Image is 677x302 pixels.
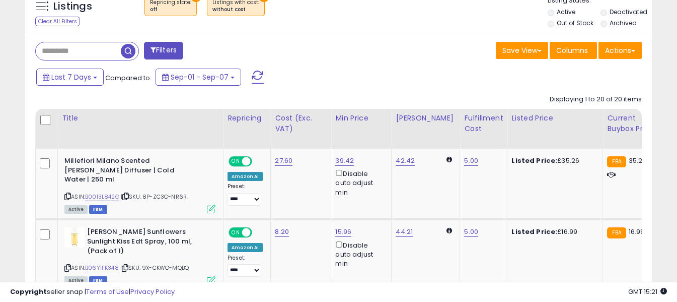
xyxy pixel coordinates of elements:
[335,227,351,237] a: 15.96
[275,113,327,134] div: Cost (Exc. VAT)
[335,156,354,166] a: 39.42
[36,69,104,86] button: Last 7 Days
[629,156,647,165] span: 35.26
[130,287,175,296] a: Privacy Policy
[85,193,119,201] a: B0013L842G
[610,19,637,27] label: Archived
[511,227,557,236] b: Listed Price:
[35,17,80,26] div: Clear All Filters
[396,227,413,237] a: 44.21
[511,113,598,124] div: Listed Price
[144,42,183,59] button: Filters
[251,157,267,166] span: OFF
[64,205,88,214] span: All listings currently available for purchase on Amazon
[629,227,645,236] span: 16.99
[87,227,209,258] b: [PERSON_NAME] Sunflowers Sunlight Kiss Edt Spray, 100 ml, (Pack of 1)
[62,113,219,124] div: Title
[557,19,593,27] label: Out of Stock
[550,95,642,104] div: Displaying 1 to 20 of 20 items
[396,113,456,124] div: [PERSON_NAME]
[171,72,229,82] span: Sep-01 - Sep-07
[464,113,503,134] div: Fulfillment Cost
[51,72,91,82] span: Last 7 Days
[496,42,548,59] button: Save View
[335,113,387,124] div: Min Price
[607,113,659,134] div: Current Buybox Price
[64,156,215,212] div: ASIN:
[85,264,119,272] a: B06Y1FK348
[464,156,478,166] a: 5.00
[228,113,266,124] div: Repricing
[610,8,647,16] label: Deactivated
[121,193,187,201] span: | SKU: 8P-ZC3C-NR6R
[64,156,187,187] b: Millefiori Milano Scented [PERSON_NAME] Diffuser | Cold Water | 250 ml
[156,69,241,86] button: Sep-01 - Sep-07
[251,228,267,237] span: OFF
[228,255,263,277] div: Preset:
[335,239,384,269] div: Disable auto adjust min
[275,156,292,166] a: 27.60
[511,156,557,165] b: Listed Price:
[10,287,175,297] div: seller snap | |
[105,73,152,83] span: Compared to:
[446,227,452,234] i: Calculated using Dynamic Max Price.
[230,228,242,237] span: ON
[228,243,263,252] div: Amazon AI
[607,156,626,167] small: FBA
[511,156,595,165] div: £35.26
[598,42,642,59] button: Actions
[464,227,478,237] a: 5.00
[10,287,47,296] strong: Copyright
[150,6,191,13] div: off
[396,156,415,166] a: 42.42
[86,287,129,296] a: Terms of Use
[275,227,289,237] a: 8.20
[446,156,452,163] i: Calculated using Dynamic Max Price.
[230,157,242,166] span: ON
[120,264,189,272] span: | SKU: 9X-CKWO-MQBQ
[550,42,597,59] button: Columns
[628,287,667,296] span: 2025-09-15 15:21 GMT
[511,227,595,236] div: £16.99
[335,168,384,197] div: Disable auto adjust min
[64,227,85,248] img: 31ycAdqGv2L._SL40_.jpg
[228,183,263,206] div: Preset:
[89,205,107,214] span: FBM
[228,172,263,181] div: Amazon AI
[607,227,626,238] small: FBA
[556,45,588,55] span: Columns
[557,8,575,16] label: Active
[212,6,259,13] div: without cost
